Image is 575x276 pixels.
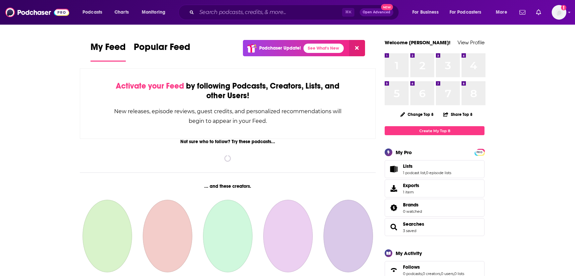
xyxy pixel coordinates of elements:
[426,170,451,175] a: 0 episode lists
[113,107,342,126] div: New releases, episode reviews, guest credits, and personalized recommendations will begin to appe...
[385,218,484,236] span: Searches
[303,44,344,53] a: See What's New
[91,41,126,62] a: My Feed
[403,264,420,270] span: Follows
[423,271,440,276] a: 0 creators
[263,200,312,272] a: Cory Mageors
[323,200,373,272] a: Kevin Hageland
[403,264,464,270] a: Follows
[403,182,419,188] span: Exports
[454,271,464,276] a: 0 lists
[113,81,342,101] div: by following Podcasts, Creators, Lists, and other Users!
[403,202,422,208] a: Brands
[396,149,412,155] div: My Pro
[387,184,400,193] span: Exports
[5,6,69,19] img: Podchaser - Follow, Share and Rate Podcasts
[363,11,390,14] span: Open Advanced
[142,8,165,17] span: Monitoring
[385,160,484,178] span: Lists
[403,271,422,276] a: 0 podcasts
[185,5,405,20] div: Search podcasts, credits, & more...
[134,41,190,57] span: Popular Feed
[425,170,426,175] span: ,
[342,8,354,17] span: ⌘ K
[403,202,419,208] span: Brands
[454,271,454,276] span: ,
[83,200,132,272] a: Greg Gaston
[496,8,507,17] span: More
[137,7,174,18] button: open menu
[408,7,447,18] button: open menu
[403,163,451,169] a: Lists
[203,200,252,272] a: Damon Hill
[441,271,454,276] a: 0 users
[403,221,424,227] a: Searches
[445,7,491,18] button: open menu
[116,81,184,91] span: Activate your Feed
[561,5,566,10] svg: Add a profile image
[443,108,473,121] button: Share Top 8
[259,45,301,51] p: Podchaser Update!
[396,110,438,119] button: Change Top 8
[78,7,111,18] button: open menu
[114,8,129,17] span: Charts
[385,179,484,197] a: Exports
[396,250,422,256] div: My Activity
[403,170,425,175] a: 1 podcast list
[143,200,192,272] a: Vincent Moscato
[110,7,133,18] a: Charts
[385,126,484,135] a: Create My Top 8
[385,39,451,46] a: Welcome [PERSON_NAME]!
[412,8,439,17] span: For Business
[517,7,528,18] a: Show notifications dropdown
[387,222,400,232] a: Searches
[387,164,400,174] a: Lists
[552,5,566,20] span: Logged in as jenc9678
[403,163,413,169] span: Lists
[83,8,102,17] span: Podcasts
[440,271,441,276] span: ,
[91,41,126,57] span: My Feed
[476,150,483,155] span: PRO
[387,265,400,275] a: Follows
[381,4,393,10] span: New
[385,199,484,217] span: Brands
[134,41,190,62] a: Popular Feed
[552,5,566,20] img: User Profile
[197,7,342,18] input: Search podcasts, credits, & more...
[80,183,376,189] div: ... and these creators.
[552,5,566,20] button: Show profile menu
[476,149,483,154] a: PRO
[403,209,422,214] a: 0 watched
[450,8,481,17] span: For Podcasters
[458,39,484,46] a: View Profile
[403,190,419,194] span: 1 item
[360,8,393,16] button: Open AdvancedNew
[533,7,544,18] a: Show notifications dropdown
[387,203,400,212] a: Brands
[403,228,416,233] a: 3 saved
[80,139,376,144] div: Not sure who to follow? Try these podcasts...
[491,7,515,18] button: open menu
